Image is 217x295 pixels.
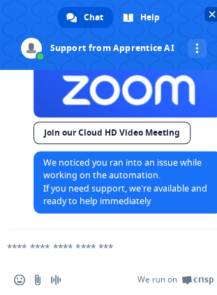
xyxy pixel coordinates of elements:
[84,7,103,28] span: Chat
[14,274,25,285] span: Insert an emoji
[140,7,160,28] span: Help
[50,274,61,285] span: Audio message
[193,274,214,285] span: Crisp
[188,39,207,58] div: More channels
[58,7,113,28] div: Chat
[33,122,190,144] a: Join our Cloud HD Video Meeting
[7,241,176,254] textarea: Compose your message...
[43,157,207,206] span: We noticed you ran into an issue while working on the automation. If you need support, we’re avai...
[32,274,43,285] span: Send a file
[137,274,214,285] a: We run onCrisp
[114,7,170,28] div: Help
[137,274,177,285] span: We run on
